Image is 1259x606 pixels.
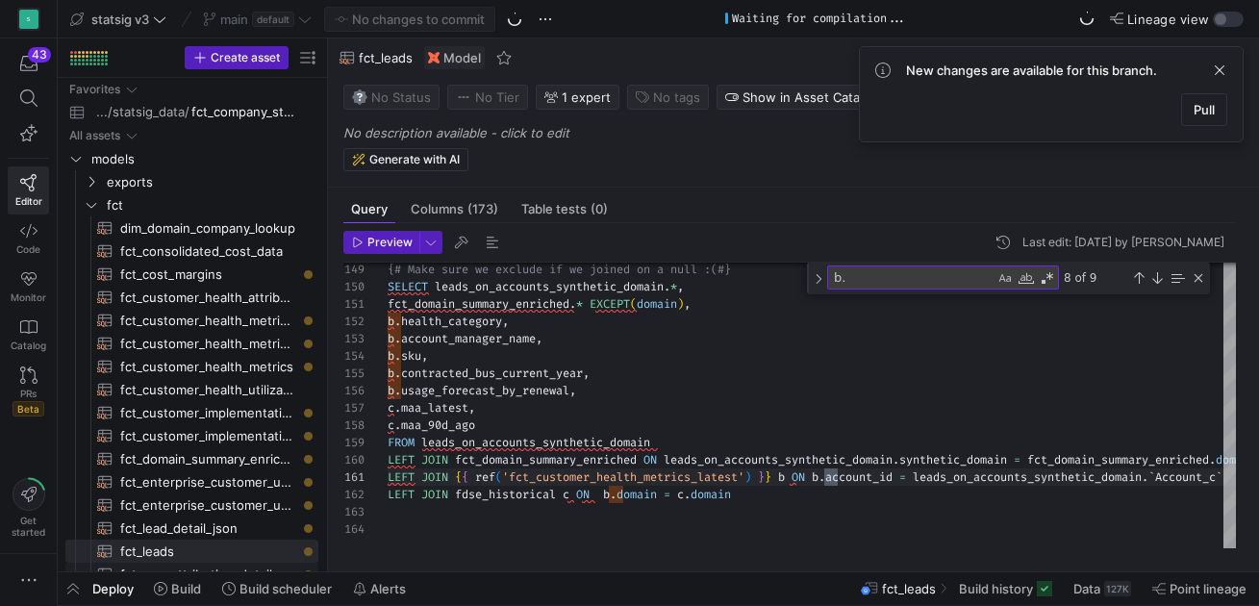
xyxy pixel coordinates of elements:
span: fct_customer_health_metrics​​​​​​​​​​ [120,356,296,378]
a: Editor [8,166,49,215]
button: Data127K [1065,572,1140,605]
div: Use Regular Expression (⌥⌘R) [1038,268,1057,288]
span: . [394,348,401,364]
span: No tags [653,89,700,105]
span: No Tier [456,89,519,105]
span: Account_c [1155,469,1216,485]
div: Match Whole Word (⌥⌘W) [1017,268,1036,288]
span: . [664,279,670,294]
span: Build scheduler [239,581,332,596]
div: 151 [343,295,365,313]
span: . [394,314,401,329]
span: , [684,296,691,312]
span: Code [16,243,40,255]
div: All assets [69,129,120,142]
div: 127K [1104,581,1131,596]
span: domain [691,487,731,502]
a: Code [8,215,49,263]
span: fct_leads [882,581,936,596]
span: b [388,383,394,398]
button: Create asset [185,46,289,69]
span: } [765,469,771,485]
span: , [502,314,509,329]
div: 155 [343,365,365,382]
span: fct [107,194,315,216]
span: , [583,366,590,381]
span: c [388,400,394,416]
div: Press SPACE to select this row. [65,517,318,540]
span: statsig v3 [91,12,149,27]
div: Press SPACE to select this row. [65,216,318,240]
a: fct_customer_implementation_metrics​​​​​​​​​​ [65,424,318,447]
button: Build [145,572,210,605]
div: Toggle Replace [810,263,827,294]
span: account_manager_name [401,331,536,346]
span: Point lineage [1170,581,1246,596]
span: JOIN [421,452,448,467]
span: LEFT [388,469,415,485]
div: 160 [343,451,365,468]
div: 153 [343,330,365,347]
div: Press SPACE to select this row. [65,447,318,470]
span: = [664,487,670,502]
span: fct_consolidated_cost_data​​​​​​​​​​ [120,240,296,263]
button: Alerts [344,572,415,605]
span: Pull [1194,102,1215,117]
button: Show in Asset Catalog [717,85,887,110]
span: PRs [20,388,37,399]
a: fct_customer_health_metrics_v2​​​​​​​​​​ [65,332,318,355]
div: 156 [343,382,365,399]
span: fct_customer_implementation_metrics_latest​​​​​​​​​​ [120,402,296,424]
div: Press SPACE to select this row. [65,170,318,193]
div: S [19,10,38,29]
div: Press SPACE to select this row. [65,493,318,517]
span: fct_domain_summary_enriched [1027,452,1209,467]
span: . [394,366,401,381]
span: , [421,348,428,364]
div: Press SPACE to select this row. [65,309,318,332]
span: b [388,348,394,364]
span: fct_cost_margins​​​​​​​​​​ [120,264,296,286]
span: #} [718,262,731,277]
div: Press SPACE to select this row. [65,193,318,216]
span: domain [637,296,677,312]
button: No tierNo Tier [447,85,528,110]
button: Getstarted [8,470,49,545]
div: Press SPACE to select this row. [65,240,318,263]
button: 1 expert [536,85,619,110]
span: ) [744,469,751,485]
span: Lineage view [1127,12,1209,27]
div: Last edit: [DATE] by [PERSON_NAME] [1022,236,1224,249]
a: fct_enterprise_customer_usage​​​​​​​​​​ [65,493,318,517]
span: ref [475,469,495,485]
div: Press SPACE to select this row. [65,470,318,493]
div: Press SPACE to select this row. [65,124,318,147]
span: fct_customer_health_attributes​​​​​​​​​​ [120,287,296,309]
span: fdse_historical [455,487,556,502]
span: LEFT [388,487,415,502]
span: { [462,469,468,485]
img: undefined [428,52,440,63]
span: fct_domain_summary_enriched [388,296,569,312]
span: 'fct_customer_health_metrics_latest' [502,469,744,485]
span: fct_domain_summary_enriched​​​​​​​​​​ [120,448,296,470]
span: , [569,383,576,398]
span: .../statsig_data/ [96,101,189,123]
span: usage_forecast_by_renewal [401,383,569,398]
span: . [818,469,825,485]
span: fct_lead_detail_json​​​​​​​​​​ [120,518,296,540]
div: Press SPACE to select this row. [65,563,318,586]
div: 154 [343,347,365,365]
img: No tier [456,89,471,105]
div: 158 [343,417,365,434]
span: fct_customer_health_utilization_rate​​​​​​​​​​ [120,379,296,401]
span: fct_leads [359,50,413,65]
div: 150 [343,278,365,295]
button: statsig v3 [65,7,171,32]
span: account_id [825,469,893,485]
a: fct_customer_health_attributes​​​​​​​​​​ [65,286,318,309]
div: Find in Selection (⌥⌘L) [1167,267,1188,289]
span: . [394,400,401,416]
a: PRsBeta [8,359,49,424]
span: . [684,487,691,502]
